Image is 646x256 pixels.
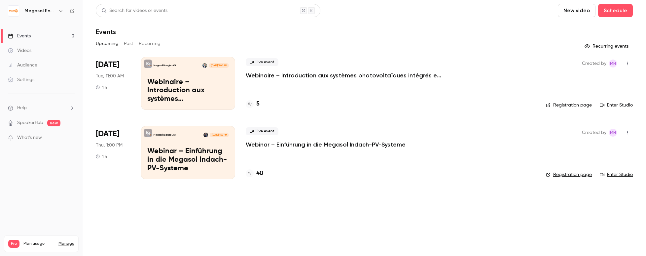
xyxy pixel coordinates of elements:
div: Settings [8,76,34,83]
div: Sep 11 Thu, 1:00 PM (Europe/Zurich) [96,126,130,179]
div: 1 h [96,154,107,159]
p: Megasol Energie AG [154,64,176,67]
span: What's new [17,134,42,141]
a: Registration page [546,171,592,178]
div: Videos [8,47,31,54]
span: [DATE] 1:00 PM [210,133,229,137]
a: Webinaire – Introduction aux systèmes photovoltaïques intégrés en toiture Megasol [246,71,444,79]
span: Plan usage [23,241,54,246]
a: SpeakerHub [17,119,43,126]
span: [DATE] [96,60,119,70]
div: Search for videos or events [101,7,167,14]
a: 5 [246,100,260,108]
img: Yves Koch [202,63,207,68]
h4: 40 [256,169,263,178]
span: Created by [582,60,606,67]
a: Enter Studio [600,102,633,108]
a: Webinar – Einführung in die Megasol Indach-PV-Systeme [246,141,406,149]
span: Pro [8,240,19,248]
button: Recurring events [582,41,633,52]
p: Webinaire – Introduction aux systèmes photovoltaïques intégrés en toiture Megasol [147,78,229,104]
img: Megasol Energie AG [8,6,19,16]
span: [DATE] 11:00 AM [209,63,229,68]
li: help-dropdown-opener [8,105,75,111]
span: Tue, 11:00 AM [96,73,124,79]
button: Schedule [598,4,633,17]
button: New video [558,4,595,17]
span: Live event [246,127,278,135]
span: Created by [582,129,606,137]
span: Help [17,105,27,111]
span: Thu, 1:00 PM [96,142,123,149]
span: Live event [246,58,278,66]
a: Webinar – Einführung in die Megasol Indach-PV-SystemeMegasol Energie AGDardan Arifaj[DATE] 1:00 P... [141,126,235,179]
a: Registration page [546,102,592,108]
div: Sep 9 Tue, 11:00 AM (Europe/Zurich) [96,57,130,110]
span: MH [610,60,616,67]
a: Manage [58,241,74,246]
span: MH [610,129,616,137]
span: new [47,120,60,126]
button: Recurring [139,38,161,49]
div: 1 h [96,85,107,90]
button: Past [124,38,133,49]
h6: Megasol Energie AG [24,8,55,14]
div: Events [8,33,31,39]
p: Webinar – Einführung in die Megasol Indach-PV-Systeme [147,147,229,173]
span: [DATE] [96,129,119,139]
h4: 5 [256,100,260,108]
h1: Events [96,28,116,36]
a: Enter Studio [600,171,633,178]
span: Martina Hickethier [609,129,617,137]
span: Martina Hickethier [609,60,617,67]
button: Upcoming [96,38,119,49]
a: Webinaire – Introduction aux systèmes photovoltaïques intégrés en toiture MegasolMegasol Energie ... [141,57,235,110]
a: 40 [246,169,263,178]
p: Megasol Energie AG [154,133,176,137]
div: Audience [8,62,37,68]
img: Dardan Arifaj [203,133,208,137]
